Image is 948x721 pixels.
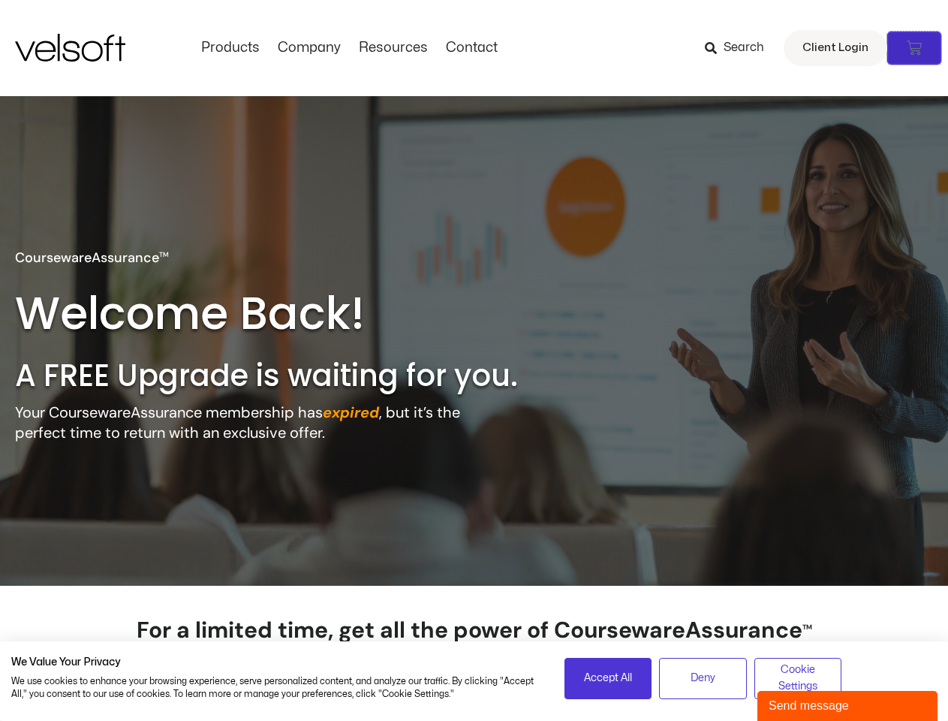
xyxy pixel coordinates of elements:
span: Accept All [584,670,632,686]
span: Search [724,38,764,58]
a: Client Login [784,30,887,66]
a: ContactMenu Toggle [437,40,507,56]
h2: We Value Your Privacy [11,656,542,669]
a: ProductsMenu Toggle [192,40,269,56]
button: Accept all cookies [564,658,652,699]
p: We use cookies to enhance your browsing experience, serve personalized content, and analyze our t... [11,675,542,701]
nav: Menu [192,40,507,56]
span: TM [159,250,169,259]
h2: Welcome Back! [15,284,388,342]
span: Client Login [802,38,868,58]
img: Velsoft Training Materials [15,34,125,62]
span: Deny [691,670,715,686]
strong: expired [323,403,379,422]
iframe: chat widget [757,688,940,721]
button: Adjust cookie preferences [754,658,842,699]
a: Search [705,35,775,61]
h2: A FREE Upgrade is waiting for you. [15,356,581,395]
button: Deny all cookies [659,658,747,699]
a: ResourcesMenu Toggle [350,40,437,56]
p: CoursewareAssurance [15,248,169,268]
span: TM [802,623,812,632]
p: Your CoursewareAssurance membership has , but it’s the perfect time to return with an exclusive o... [15,403,477,443]
a: CompanyMenu Toggle [269,40,350,56]
span: Cookie Settings [764,662,832,695]
strong: For a limited time, get all the power of CoursewareAssurance [137,615,812,673]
